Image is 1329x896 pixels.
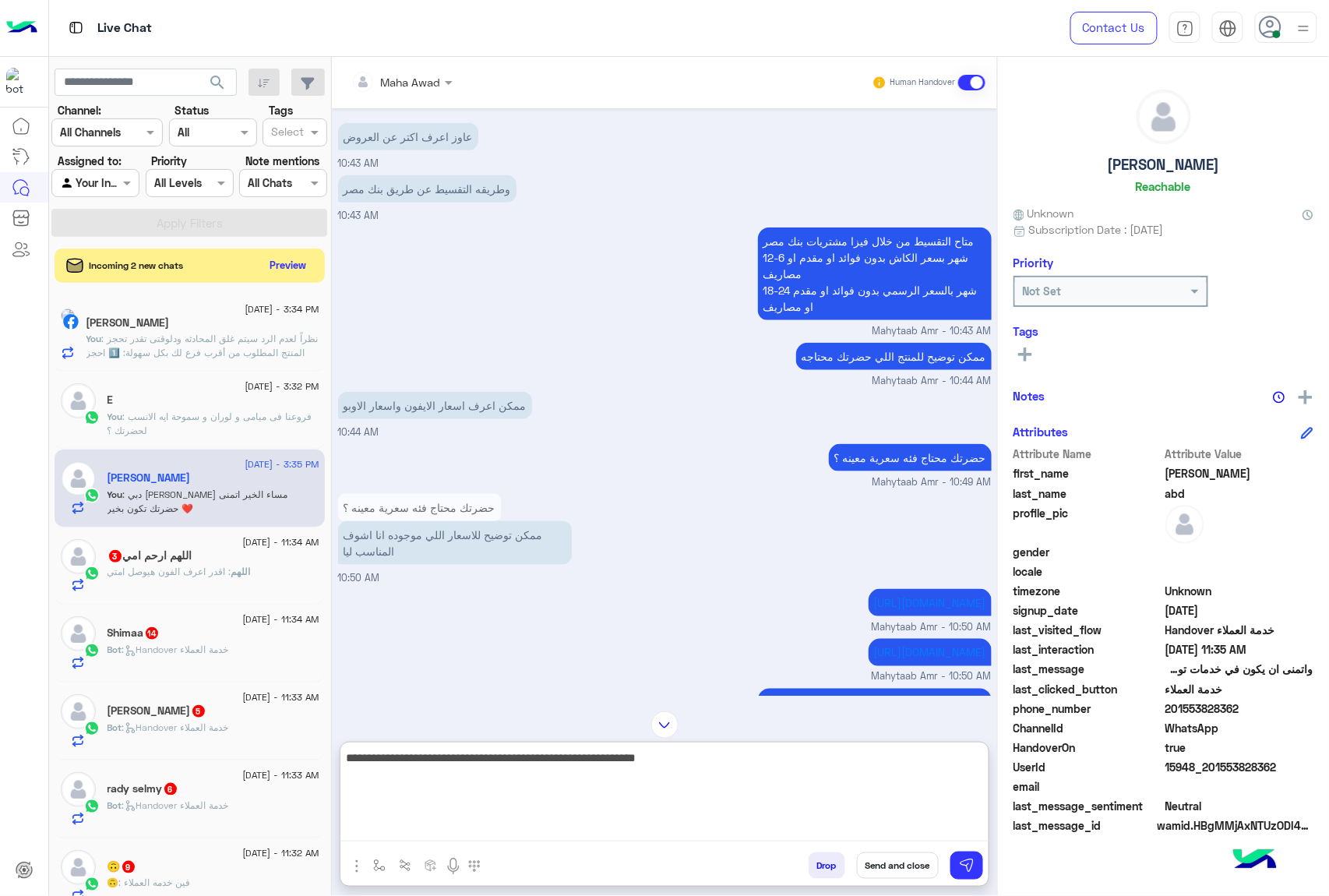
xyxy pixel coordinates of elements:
[108,566,231,577] span: اقدر اعرف الفون هيوصل امتي
[796,343,992,370] p: 10/8/2025, 10:44 AM
[108,721,122,733] span: Bot
[108,471,191,485] h5: Mohamed abd
[108,644,122,655] span: Bot
[872,374,992,389] span: Mahytaab Amr - 10:44 AM
[1137,90,1190,143] img: defaultAdmin.png
[61,309,75,323] img: picture
[242,690,319,704] span: [DATE] - 11:33 AM
[61,772,96,807] img: defaultAdmin.png
[269,123,304,143] div: Select
[347,857,366,876] img: send attachment
[122,861,135,873] span: 9
[869,639,992,666] p: 10/8/2025, 10:50 AM
[174,102,209,118] label: Status
[1165,720,1314,736] span: 2
[242,612,319,626] span: [DATE] - 11:34 AM
[1013,720,1162,736] span: ChannelId
[108,860,136,873] h5: 🙃
[1165,485,1314,502] span: abd
[1158,817,1313,834] span: wamid.HBgMMjAxNTUzODI4MzYyFQIAEhggRjE2OTY5OTQ4MTE5NTZENDJCOUFCMEZBOENCRjcxNUQA
[108,782,178,795] h5: rady selmy
[1070,12,1158,44] a: Contact Us
[338,210,379,221] span: 10:43 AM
[84,566,100,581] img: WhatsApp
[1013,681,1162,697] span: last_clicked_button
[872,620,992,635] span: Mahytaab Amr - 10:50 AM
[108,489,288,514] span: دبي فون مها عوض مساء الخير اتمنى حضرتك تكون بخير ❤️
[199,69,237,102] button: search
[874,646,986,659] a: [URL][DOMAIN_NAME]
[758,689,992,732] p: 10/8/2025, 10:51 AM
[245,153,319,169] label: Note mentions
[263,254,313,277] button: Preview
[468,860,481,873] img: make a call
[1165,798,1314,814] span: 0
[857,852,939,879] button: Send and close
[119,877,191,888] span: فين خدمه العملاء
[108,411,312,436] span: فروعنا فى ميامى و لوران و سموحة ايه الانسب لحضرتك ؟
[1013,661,1162,677] span: last_message
[1013,446,1162,462] span: Attribute Name
[245,379,319,393] span: [DATE] - 3:32 PM
[1013,425,1069,439] h6: Attributes
[61,850,96,885] img: defaultAdmin.png
[6,68,34,96] img: 1403182699927242
[1165,681,1314,697] span: خدمة العملاء
[890,76,955,89] small: Human Handover
[1013,256,1054,270] h6: Priority
[1013,544,1162,560] span: gender
[1219,19,1237,37] img: tab
[84,410,100,425] img: WhatsApp
[58,102,101,118] label: Channel:
[1165,700,1314,717] span: 201553828362
[1013,563,1162,580] span: locale
[109,550,122,563] span: 3
[245,457,319,471] span: [DATE] - 3:35 PM
[6,12,37,44] img: Logo
[1169,12,1200,44] a: tab
[146,627,158,640] span: 14
[63,314,79,330] img: Facebook
[1013,759,1162,775] span: UserId
[373,859,386,872] img: select flow
[1165,622,1314,638] span: Handover خدمة العملاء
[1165,641,1314,658] span: 2025-08-10T08:35:12.813Z
[86,333,319,443] span: نظراً لعدم الرد سيتم غلق المحادثه ودلوقتى تقدر تحجز المنتج المطلوب من أقرب فرع لك بكل سهولة: 1️⃣ ...
[108,626,160,640] h5: Shimaa
[1165,778,1314,795] span: null
[1013,700,1162,717] span: phone_number
[338,123,478,150] p: 10/8/2025, 10:43 AM
[758,228,992,320] p: 10/8/2025, 10:43 AM
[1165,544,1314,560] span: null
[1108,156,1220,174] h5: [PERSON_NAME]
[872,670,992,685] span: Mahytaab Amr - 10:50 AM
[1029,221,1164,238] span: Subscription Date : [DATE]
[151,153,187,169] label: Priority
[1299,390,1313,404] img: add
[1013,324,1313,338] h6: Tags
[869,589,992,616] p: 10/8/2025, 10:50 AM
[418,852,444,878] button: create order
[425,859,437,872] img: create order
[192,705,205,718] span: 5
[108,799,122,811] span: Bot
[84,643,100,658] img: WhatsApp
[367,852,393,878] button: select flow
[1013,602,1162,619] span: signup_date
[1013,739,1162,756] span: HandoverOn
[1013,622,1162,638] span: last_visited_flow
[1165,739,1314,756] span: true
[86,333,102,344] span: You
[874,596,986,609] a: [URL][DOMAIN_NAME]
[393,852,418,878] button: Trigger scenario
[1013,798,1162,814] span: last_message_sentiment
[122,799,229,811] span: : Handover خدمة العملاء
[1165,661,1314,677] span: واتمنى ان يكون في خدمات توصيل
[872,324,992,339] span: Mahytaab Amr - 10:43 AM
[208,73,227,92] span: search
[1165,602,1314,619] span: 2025-08-09T23:04:21.774Z
[1013,505,1162,541] span: profile_pic
[1013,583,1162,599] span: timezone
[809,852,845,879] button: Drop
[51,209,327,237] button: Apply Filters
